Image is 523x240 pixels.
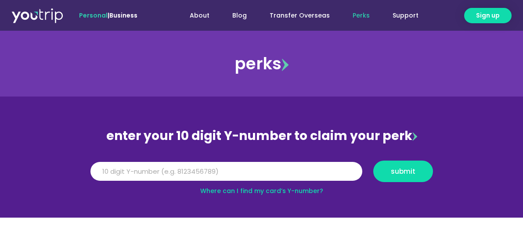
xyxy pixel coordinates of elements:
div: enter your 10 digit Y-number to claim your perk [86,125,437,147]
span: submit [391,168,415,175]
span: Sign up [476,11,500,20]
nav: Menu [161,7,430,24]
a: Sign up [464,8,512,23]
a: Support [381,7,430,24]
a: Transfer Overseas [258,7,341,24]
a: Business [109,11,137,20]
span: Personal [79,11,108,20]
button: submit [373,161,433,182]
input: 10 digit Y-number (e.g. 8123456789) [90,162,362,181]
a: Where can I find my card’s Y-number? [200,186,323,195]
a: About [178,7,221,24]
span: | [79,11,137,20]
a: Perks [341,7,381,24]
form: Y Number [90,161,433,189]
a: Blog [221,7,258,24]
